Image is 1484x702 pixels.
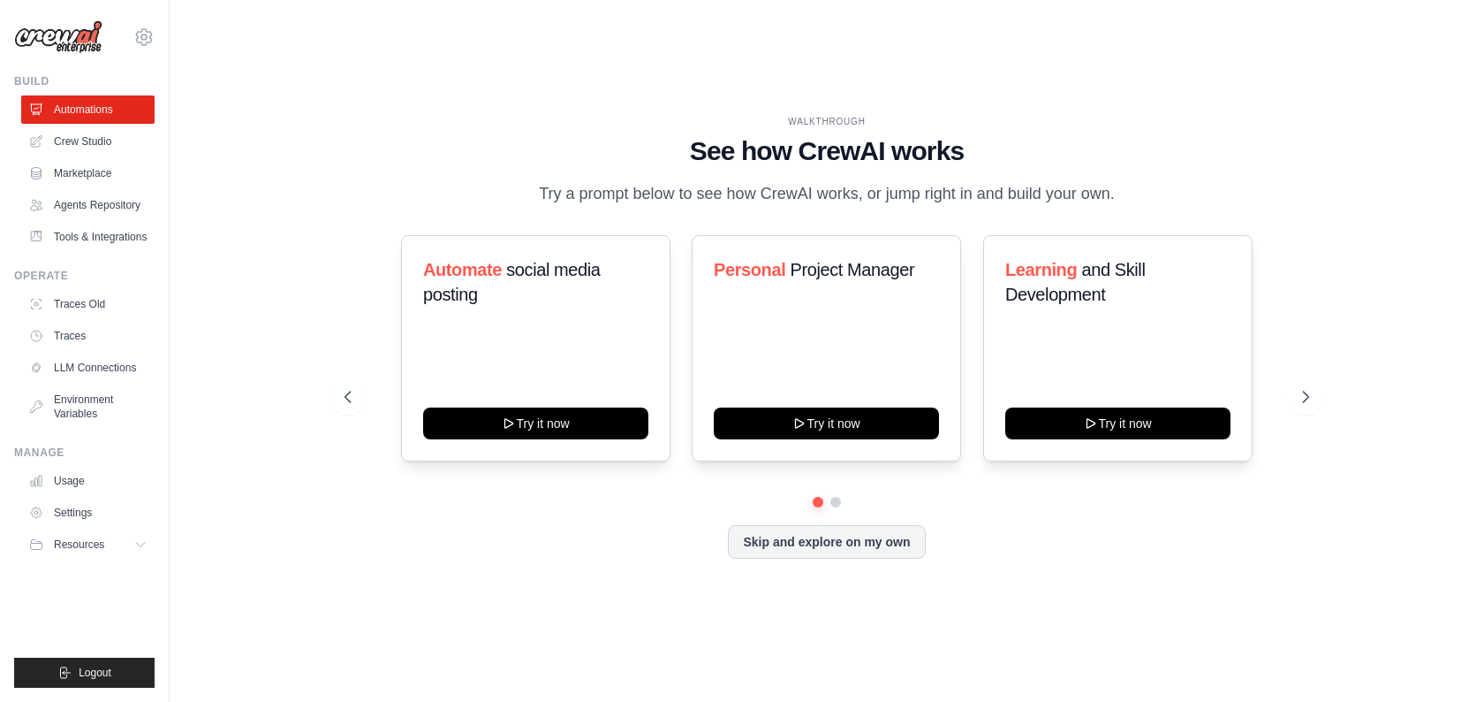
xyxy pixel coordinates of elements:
button: Logout [14,658,155,688]
span: Personal [714,260,785,279]
a: Traces Old [21,290,155,318]
span: and Skill Development [1005,260,1145,304]
div: Manage [14,446,155,460]
span: Automate [423,260,502,279]
a: Automations [21,95,155,124]
div: Operate [14,269,155,283]
a: LLM Connections [21,354,155,382]
span: Project Manager [791,260,915,279]
img: Logo [14,20,102,54]
div: WALKTHROUGH [344,115,1308,128]
a: Environment Variables [21,385,155,428]
span: Learning [1005,260,1077,279]
button: Try it now [423,408,648,439]
a: Usage [21,467,155,495]
span: social media posting [423,260,601,304]
a: Crew Studio [21,127,155,156]
button: Try it now [714,408,939,439]
span: Resources [54,538,104,552]
button: Try it now [1005,408,1230,439]
a: Settings [21,499,155,527]
button: Resources [21,530,155,559]
span: Logout [79,666,111,680]
button: Skip and explore on my own [728,525,925,559]
a: Marketplace [21,159,155,187]
p: Try a prompt below to see how CrewAI works, or jump right in and build your own. [530,181,1124,207]
h1: See how CrewAI works [344,135,1308,167]
div: Build [14,74,155,88]
a: Tools & Integrations [21,223,155,251]
a: Agents Repository [21,191,155,219]
a: Traces [21,322,155,350]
